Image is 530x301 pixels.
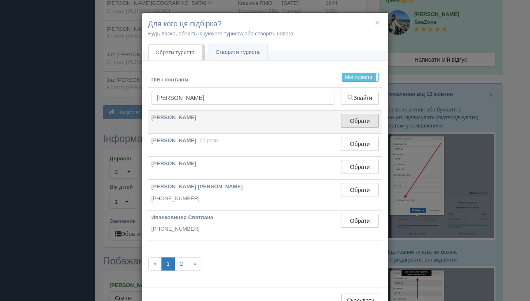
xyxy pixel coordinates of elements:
span: « [148,257,162,271]
a: 1 [161,257,175,271]
th: ПІБ і контакти [148,73,338,88]
b: [PERSON_NAME] [PERSON_NAME] [152,183,243,190]
button: × [375,18,380,27]
input: Пошук за ПІБ, паспортом або контактами [152,91,335,105]
h4: Для кого ця підбірка? [148,19,382,30]
button: Обрати [341,214,378,228]
p: [PHONE_NUMBER] [152,225,335,233]
b: [PERSON_NAME] [152,114,196,120]
b: Иванковицер Светлана [152,214,213,220]
a: Обрати туриста [148,44,202,61]
a: Створити туриста [208,44,267,61]
b: [PERSON_NAME] [152,137,196,144]
p: [PHONE_NUMBER] [152,195,335,203]
span: , 72 роки [196,137,218,144]
a: » [188,257,201,271]
label: Мої туристи [342,73,378,81]
button: Знайти [341,91,378,105]
button: Обрати [341,183,378,197]
button: Обрати [341,114,378,128]
button: Обрати [341,160,378,174]
button: Обрати [341,137,378,151]
a: 2 [175,257,188,271]
p: Будь ласка, оберіть існуючого туриста або створіть нового [148,30,382,37]
b: [PERSON_NAME] [152,160,196,167]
